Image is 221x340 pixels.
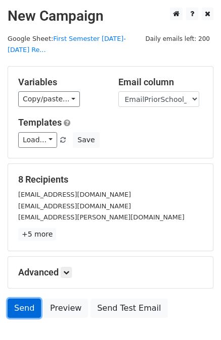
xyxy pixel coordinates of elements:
[18,174,203,185] h5: 8 Recipients
[91,299,167,318] a: Send Test Email
[18,77,103,88] h5: Variables
[18,213,185,221] small: [EMAIL_ADDRESS][PERSON_NAME][DOMAIN_NAME]
[18,191,131,198] small: [EMAIL_ADDRESS][DOMAIN_NAME]
[118,77,203,88] h5: Email column
[18,91,80,107] a: Copy/paste...
[43,299,88,318] a: Preview
[8,8,213,25] h2: New Campaign
[18,117,62,128] a: Templates
[8,35,126,54] a: First Semester [DATE]-[DATE] Re...
[18,267,203,278] h5: Advanced
[8,299,41,318] a: Send
[18,132,57,148] a: Load...
[18,228,56,241] a: +5 more
[73,132,99,148] button: Save
[18,202,131,210] small: [EMAIL_ADDRESS][DOMAIN_NAME]
[8,35,126,54] small: Google Sheet:
[170,292,221,340] iframe: Chat Widget
[142,33,213,44] span: Daily emails left: 200
[142,35,213,42] a: Daily emails left: 200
